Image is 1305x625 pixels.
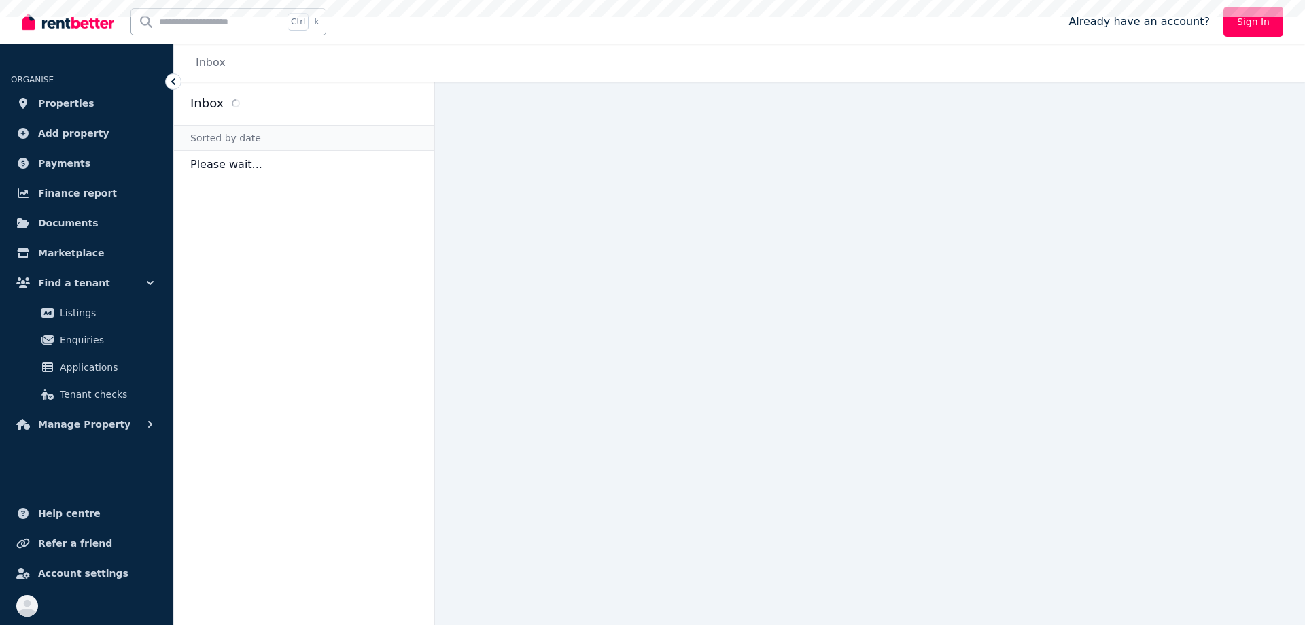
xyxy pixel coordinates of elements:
a: Refer a friend [11,530,162,557]
nav: Breadcrumb [174,44,242,82]
a: Enquiries [16,326,157,354]
span: Payments [38,155,90,171]
span: Finance report [38,185,117,201]
span: k [314,16,319,27]
img: RentBetter [22,12,114,32]
span: Marketplace [38,245,104,261]
a: Help centre [11,500,162,527]
a: Listings [16,299,157,326]
div: Sorted by date [174,125,434,151]
span: Documents [38,215,99,231]
a: Marketplace [11,239,162,267]
a: Payments [11,150,162,177]
span: Help centre [38,505,101,522]
a: Applications [16,354,157,381]
a: Account settings [11,560,162,587]
a: Sign In [1223,7,1283,37]
button: Find a tenant [11,269,162,297]
a: Tenant checks [16,381,157,408]
span: Add property [38,125,109,141]
p: Please wait... [174,151,434,178]
span: Listings [60,305,152,321]
span: Applications [60,359,152,375]
span: Account settings [38,565,128,581]
span: Ctrl [288,13,309,31]
span: Tenant checks [60,386,152,403]
span: Find a tenant [38,275,110,291]
a: Finance report [11,180,162,207]
span: ORGANISE [11,75,54,84]
h2: Inbox [190,94,224,113]
a: Properties [11,90,162,117]
span: Properties [38,95,94,112]
span: Enquiries [60,332,152,348]
span: Already have an account? [1068,14,1210,30]
span: Refer a friend [38,535,112,552]
a: Add property [11,120,162,147]
button: Manage Property [11,411,162,438]
a: Documents [11,209,162,237]
span: Manage Property [38,416,130,433]
a: Inbox [196,56,226,69]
